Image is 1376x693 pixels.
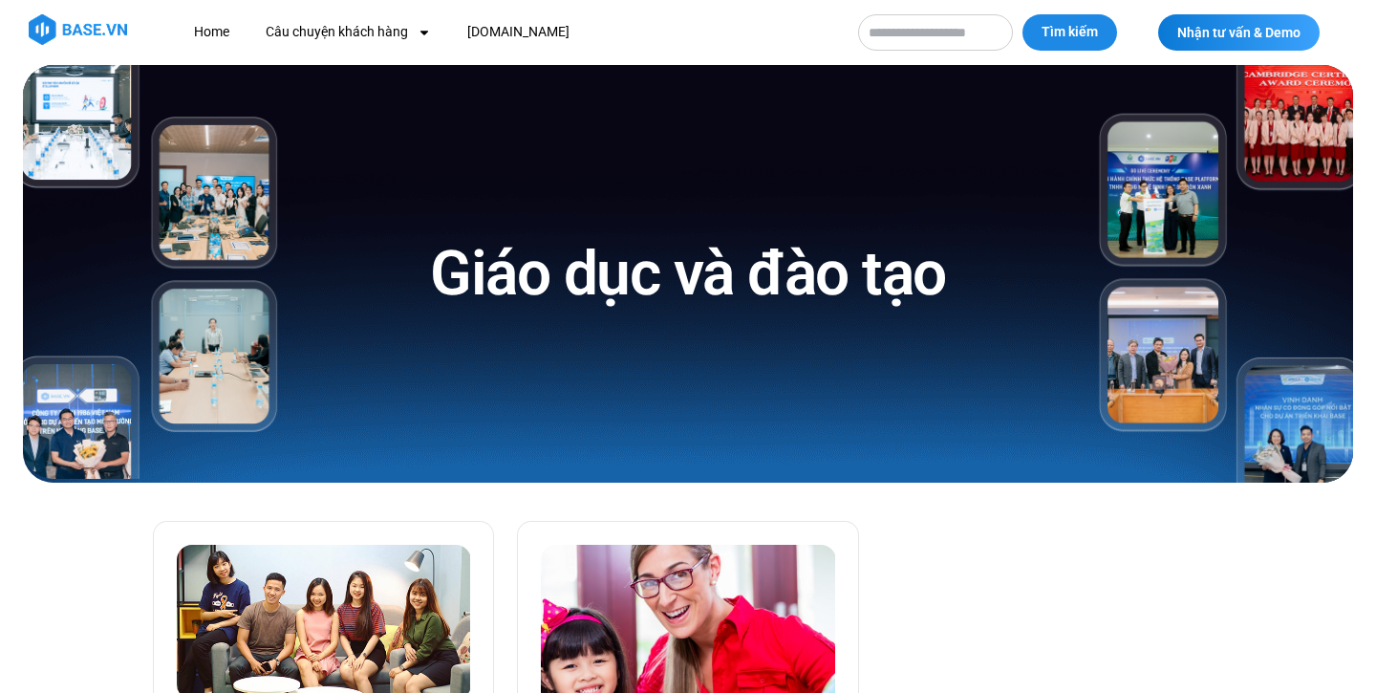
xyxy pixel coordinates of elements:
[251,14,445,50] a: Câu chuyện khách hàng
[1022,14,1117,51] button: Tìm kiếm
[1042,23,1098,42] span: Tìm kiếm
[1158,14,1320,51] a: Nhận tư vấn & Demo
[180,14,839,50] nav: Menu
[180,14,244,50] a: Home
[1177,26,1301,39] span: Nhận tư vấn & Demo
[453,14,584,50] a: [DOMAIN_NAME]
[430,234,946,314] h1: Giáo dục và đào tạo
